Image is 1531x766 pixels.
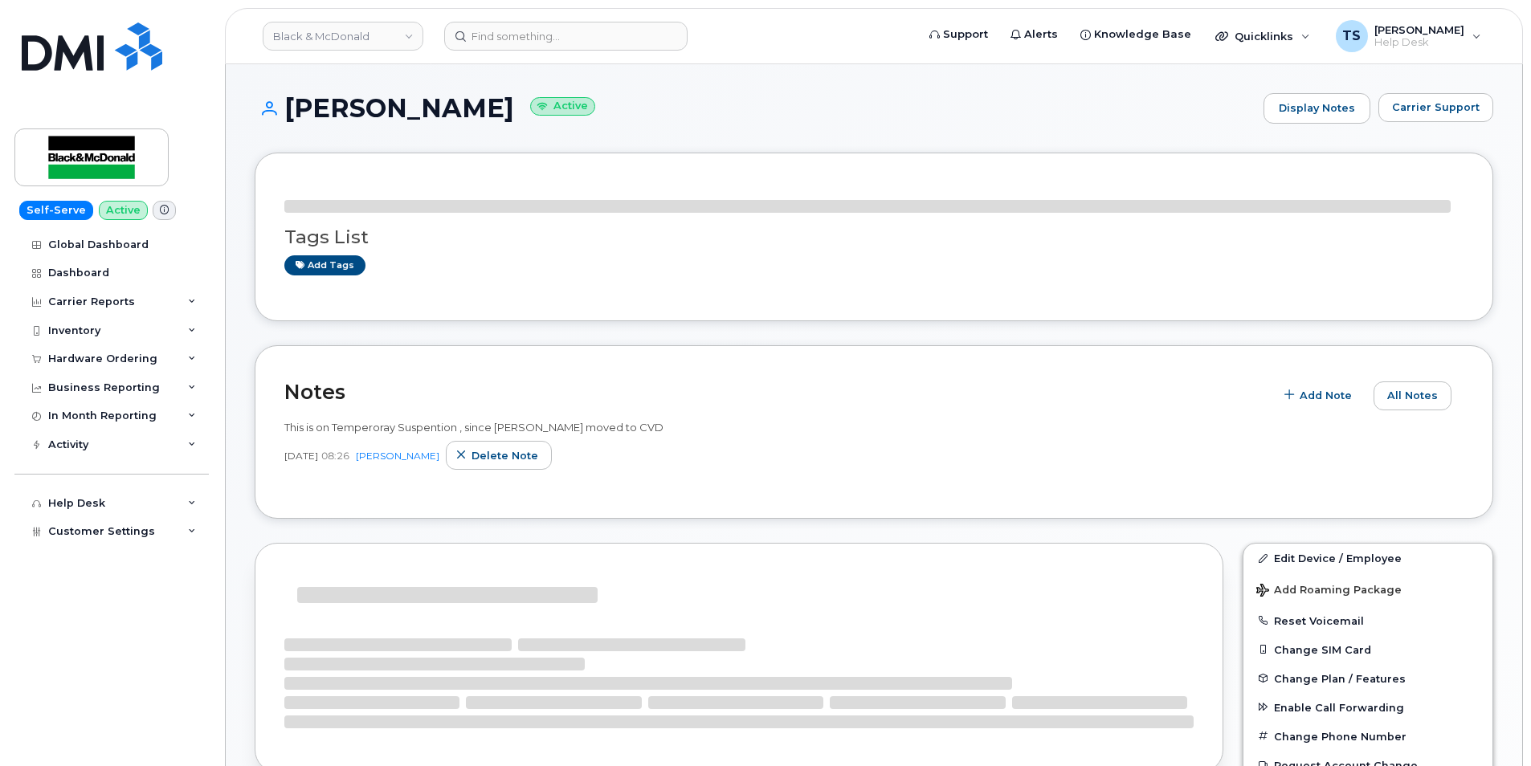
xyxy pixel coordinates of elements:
[1387,388,1438,403] span: All Notes
[356,450,439,462] a: [PERSON_NAME]
[1243,664,1492,693] button: Change Plan / Features
[284,380,1266,404] h2: Notes
[1378,93,1493,122] button: Carrier Support
[1256,584,1402,599] span: Add Roaming Package
[1300,388,1352,403] span: Add Note
[1274,672,1406,684] span: Change Plan / Features
[1243,544,1492,572] a: Edit Device / Employee
[255,94,1255,122] h1: [PERSON_NAME]
[1392,100,1480,115] span: Carrier Support
[284,255,365,275] a: Add tags
[284,227,1464,247] h3: Tags List
[1243,606,1492,635] button: Reset Voicemail
[472,448,538,463] span: Delete note
[1264,93,1370,124] a: Display Notes
[446,441,552,470] button: Delete note
[284,421,663,434] span: This is on Temperoray Suspention , since [PERSON_NAME] moved to CVD
[1274,381,1366,410] button: Add Note
[1243,722,1492,751] button: Change Phone Number
[530,97,595,116] small: Active
[1374,381,1451,410] button: All Notes
[1243,693,1492,722] button: Enable Call Forwarding
[321,449,349,462] span: 08:26
[1243,635,1492,664] button: Change SIM Card
[284,449,318,462] span: [DATE]
[1243,572,1492,605] button: Add Roaming Package
[1274,701,1404,713] span: Enable Call Forwarding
